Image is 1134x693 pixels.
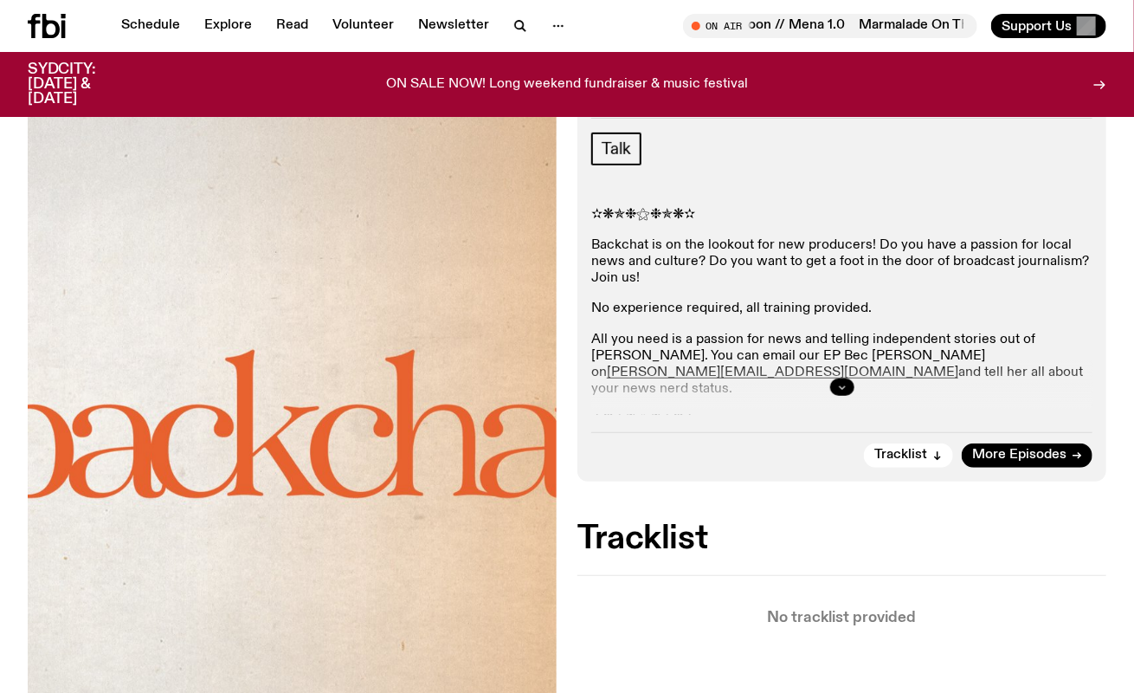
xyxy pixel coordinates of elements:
h2: Tracklist [577,523,1106,554]
a: Schedule [111,14,190,38]
span: Tracklist [874,449,927,462]
span: Support Us [1002,18,1072,34]
h3: SYDCITY: [DATE] & [DATE] [28,62,139,107]
a: Talk [591,133,641,165]
a: Volunteer [322,14,404,38]
p: Backchat is on the lookout for new producers! Do you have a passion for local news and culture? D... [591,237,1092,288]
button: On AirMarmalade On The Moon // Mena 1.0Marmalade On The Moon // Mena 1.0 [683,14,977,38]
p: No experience required, all training provided. [591,301,1092,317]
a: Explore [194,14,262,38]
p: ON SALE NOW! Long weekend fundraiser & music festival [386,77,748,93]
a: More Episodes [962,444,1092,468]
p: All you need is a passion for news and telling independent stories out of [PERSON_NAME]. You can ... [591,332,1092,398]
a: Newsletter [408,14,499,38]
span: Talk [602,139,631,159]
a: Read [266,14,319,38]
p: No tracklist provided [577,611,1106,625]
button: Support Us [991,14,1106,38]
button: Tracklist [864,444,953,468]
p: ✫❋✯❉⚝❉✯❋✫ [591,207,1092,223]
span: More Episodes [972,449,1066,462]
